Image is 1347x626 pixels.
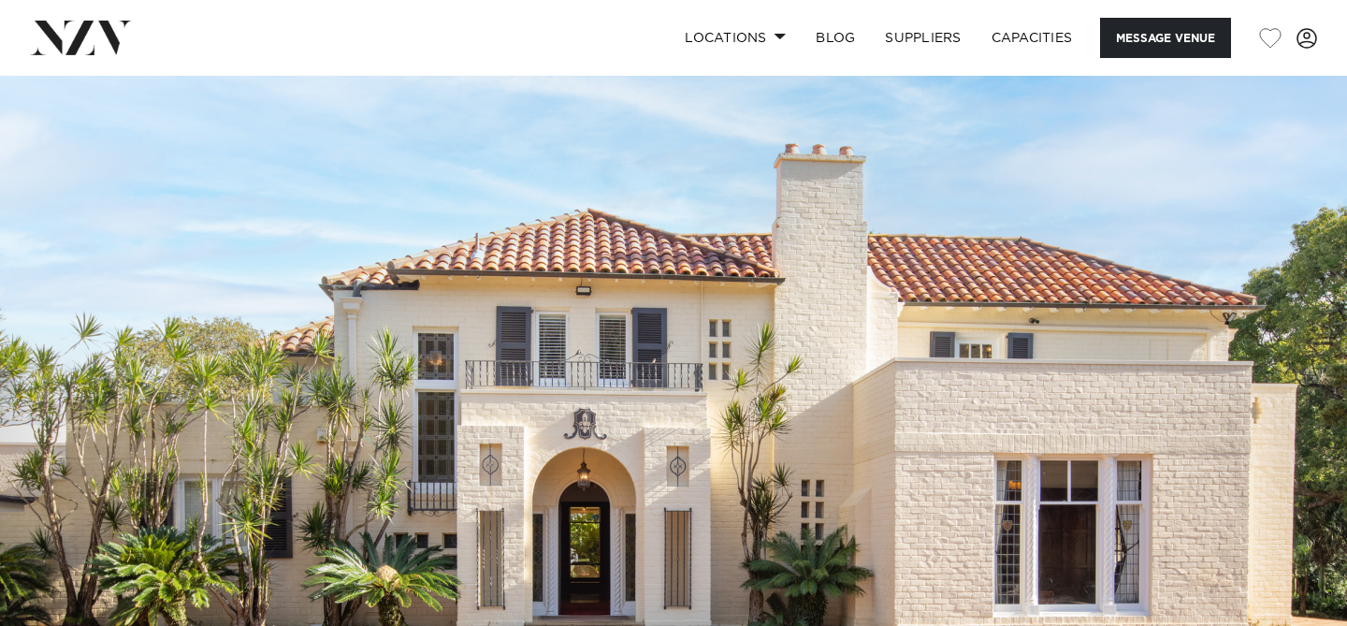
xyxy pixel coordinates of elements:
button: Message Venue [1100,18,1231,58]
a: Capacities [977,18,1088,58]
img: nzv-logo.png [30,21,132,54]
a: Locations [670,18,801,58]
a: BLOG [801,18,870,58]
a: SUPPLIERS [870,18,976,58]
